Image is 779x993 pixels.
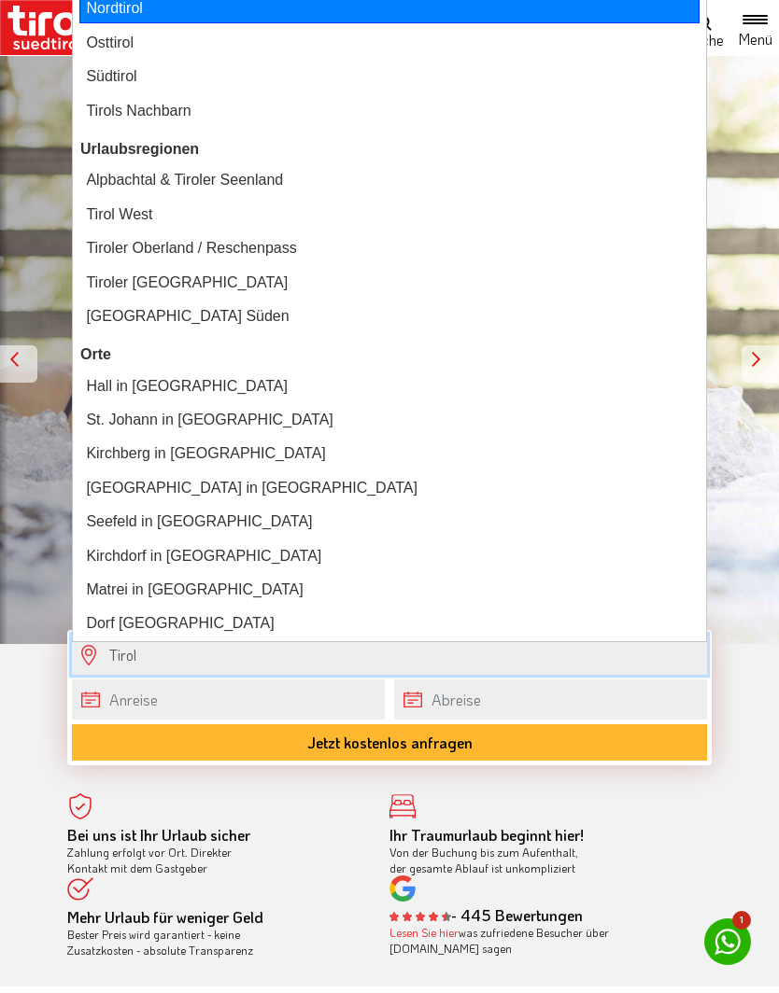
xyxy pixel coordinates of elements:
li: Orte : Seefeld in Tirol [73,505,706,538]
div: Tiroler Oberland / Reschenpass [80,235,699,261]
div: Matrei in [GEOGRAPHIC_DATA] [80,577,699,603]
li: Orte : Hall in Tirol [73,370,706,403]
li: Orte : Oberndorf in Tirol [73,471,706,505]
li: Urlaubsregionen : Südtirol Süden [73,300,706,333]
div: was zufriedene Besucher über [DOMAIN_NAME] sagen [389,925,684,957]
b: - 445 Bewertungen [389,905,583,925]
div: Bester Preis wird garantiert - keine Zusatzkosten - absolute Transparenz [67,910,361,958]
div: Osttirol [80,30,699,56]
b: Bei uns ist Ihr Urlaub sicher [67,825,250,845]
li: Region : Tirols Nachbarn [73,94,706,128]
div: [GEOGRAPHIC_DATA] Süden [80,303,699,329]
div: Tirols Nachbarn [80,98,699,124]
li: Urlaubsregionen : Tiroler Zugspitz Arena [73,266,706,300]
div: Tiroler [GEOGRAPHIC_DATA] [80,270,699,296]
div: Von der Buchung bis zum Aufenthalt, der gesamte Ablauf ist unkompliziert [389,828,684,875]
img: google [389,875,416,902]
input: Anreise [72,679,385,720]
div: Alpbachtal & Tiroler Seenland [80,167,699,193]
li: Urlaubsregionen : Alpbachtal & Tiroler Seenland [73,163,706,197]
input: Wo soll's hingehen? [72,635,707,675]
a: Lesen Sie hier [389,925,459,940]
li: Region : Südtirol [73,60,706,93]
div: Tirol West [80,202,699,228]
li: Orte : Kirchdorf in Tirol [73,539,706,573]
li: Urlaubsregionen : Tiroler Oberland / Reschenpass [73,231,706,265]
div: [GEOGRAPHIC_DATA] in [GEOGRAPHIC_DATA] [80,475,699,501]
li: Orte : Dorf Tirol [73,607,706,640]
li: Orte : Kirchberg in Tirol [73,437,706,470]
b: Ihr Traumurlaub beginnt hier! [389,825,584,845]
div: Dorf [GEOGRAPHIC_DATA] [80,610,699,636]
div: Kirchdorf in [GEOGRAPHIC_DATA] [80,543,699,569]
div: Hall in [GEOGRAPHIC_DATA] [80,373,699,399]
div: Kirchberg in [GEOGRAPHIC_DATA] [80,441,699,467]
li: Orte : Matrei in Osttirol [73,573,706,607]
li: Urlaubsregionen : Tirol West [73,198,706,231]
button: Jetzt kostenlos anfragen [72,724,707,761]
button: Toggle navigation [731,11,779,47]
li: Region : Osttirol [73,26,706,60]
div: Seefeld in [GEOGRAPHIC_DATA] [80,509,699,535]
li: Urlaubsregionen [73,135,706,163]
li: Orte [73,341,706,369]
div: Zahlung erfolgt vor Ort. Direkter Kontakt mit dem Gastgeber [67,828,361,875]
b: Mehr Urlaub für weniger Geld [67,907,263,927]
span: 1 [732,911,751,930]
h1: Adults Only Hotels in [GEOGRAPHIC_DATA] [67,482,712,584]
div: St. Johann in [GEOGRAPHIC_DATA] [80,407,699,433]
a: 1 [704,918,751,965]
div: Südtirol [80,63,699,90]
li: Orte : St. Johann in Tirol [73,403,706,437]
input: Abreise [394,679,707,720]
